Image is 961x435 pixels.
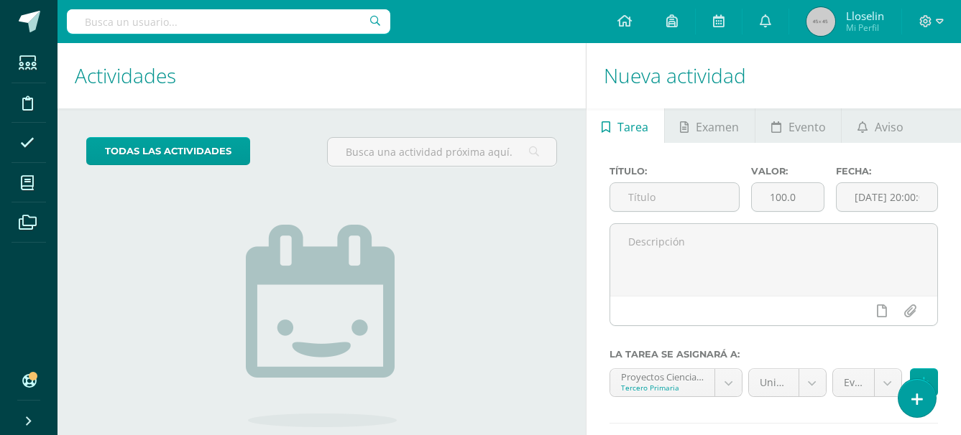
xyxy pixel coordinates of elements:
[621,383,704,393] div: Tercero Primaria
[846,9,884,23] span: Lloselin
[75,43,569,108] h1: Actividades
[328,138,556,166] input: Busca una actividad próxima aquí...
[837,183,937,211] input: Fecha de entrega
[760,369,787,396] span: Unidad 3
[749,369,825,396] a: Unidad 3
[604,43,944,108] h1: Nueva actividad
[621,369,704,383] div: Proyectos Ciencias 'A'
[844,369,863,396] span: Evaluación 30 (30.0pts)
[617,110,648,144] span: Tarea
[610,349,938,360] label: La tarea se asignará a:
[751,166,824,177] label: Valor:
[610,369,742,396] a: Proyectos Ciencias 'A'Tercero Primaria
[842,108,919,143] a: Aviso
[587,108,664,143] a: Tarea
[246,225,397,427] img: no_activities.png
[665,108,755,143] a: Examen
[833,369,901,396] a: Evaluación 30 (30.0pts)
[696,110,739,144] span: Examen
[875,110,903,144] span: Aviso
[86,137,250,165] a: todas las Actividades
[755,108,841,143] a: Evento
[806,7,835,36] img: 45x45
[67,9,390,34] input: Busca un usuario...
[836,166,938,177] label: Fecha:
[610,166,740,177] label: Título:
[752,183,824,211] input: Puntos máximos
[846,22,884,34] span: Mi Perfil
[610,183,739,211] input: Título
[788,110,826,144] span: Evento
